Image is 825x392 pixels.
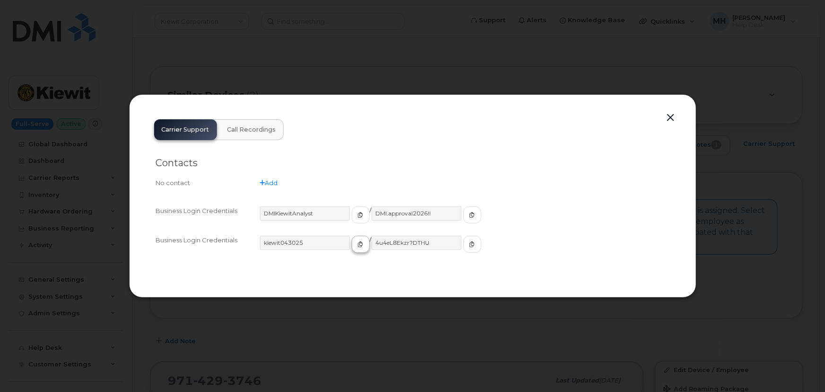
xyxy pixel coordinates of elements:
[156,236,260,261] div: Business Login Credentials
[260,179,278,187] a: Add
[156,178,260,187] div: No contact
[156,206,260,232] div: Business Login Credentials
[463,206,481,223] button: copy to clipboard
[352,236,370,253] button: copy to clipboard
[352,206,370,223] button: copy to clipboard
[227,126,276,134] span: Call Recordings
[784,351,818,385] iframe: Messenger Launcher
[260,236,669,261] div: /
[156,157,669,169] h2: Contacts
[463,236,481,253] button: copy to clipboard
[260,206,669,232] div: /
